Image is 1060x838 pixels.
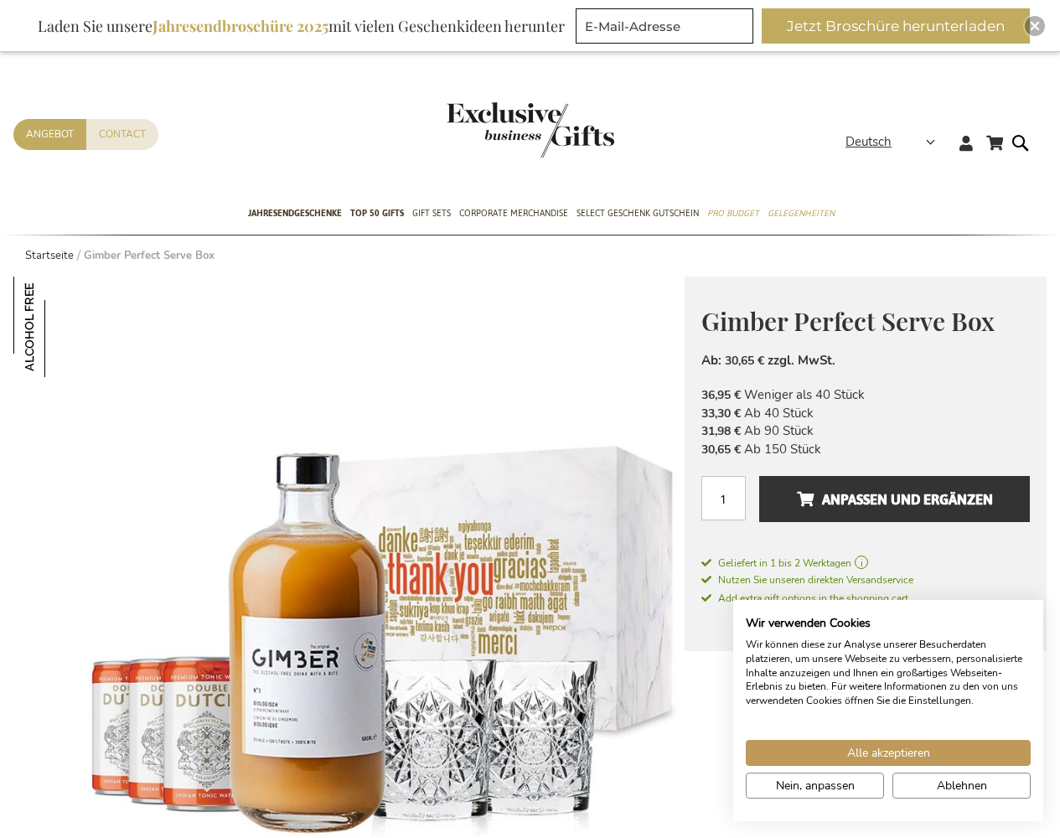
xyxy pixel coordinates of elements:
span: Pro Budget [707,204,759,222]
span: Nutzen Sie unseren direkten Versandservice [701,573,913,587]
a: Nutzen Sie unseren direkten Versandservice [701,571,1030,588]
input: Menge [701,476,746,520]
span: 33,30 € [701,406,741,422]
span: Gift Sets [412,204,451,222]
li: Ab 90 Stück [701,422,1030,440]
span: 36,95 € [701,387,741,403]
button: Alle verweigern cookies [892,773,1031,799]
a: Add extra gift options in the shopping cart [701,589,1030,607]
span: Ab: [701,352,721,369]
div: Deutsch [845,132,946,152]
span: Alle akzeptieren [847,744,930,762]
div: Close [1025,16,1045,36]
img: Gimber Perfect Serve Box [13,277,114,377]
button: cookie Einstellungen anpassen [746,773,884,799]
a: store logo [447,102,530,158]
li: Ab 40 Stück [701,405,1030,422]
button: Akzeptieren Sie alle cookies [746,740,1031,766]
span: 30,65 € [701,442,741,458]
a: Angebot [13,119,86,150]
img: Close [1030,21,1040,31]
span: Gimber Perfect Serve Box [701,304,995,338]
span: TOP 50 Gifts [350,204,404,222]
p: Wir können diese zur Analyse unserer Besucherdaten platzieren, um unsere Webseite zu verbessern, ... [746,638,1031,708]
button: Anpassen und ergänzen [759,476,1030,522]
a: Contact [86,119,158,150]
span: Nein, anpassen [776,777,855,794]
b: Jahresendbroschüre 2025 [153,16,328,36]
span: Add extra gift options in the shopping cart [701,592,908,605]
img: Exclusive Business gifts logo [447,102,614,158]
span: zzgl. MwSt. [768,352,835,369]
span: Anpassen und ergänzen [797,486,993,513]
span: Ablehnen [937,777,987,794]
a: Startseite [25,248,74,263]
strong: Gimber Perfect Serve Box [84,248,215,263]
span: Jahresendgeschenke [248,204,342,222]
div: Laden Sie unsere mit vielen Geschenkideen herunter [30,8,572,44]
span: Deutsch [845,132,892,152]
a: Geliefert in 1 bis 2 Werktagen [701,556,1030,571]
li: Weniger als 40 Stück [701,386,1030,404]
form: marketing offers and promotions [576,8,758,49]
span: Corporate Merchandise [459,204,568,222]
span: Select Geschenk Gutschein [577,204,699,222]
span: 31,98 € [701,423,741,439]
button: Jetzt Broschüre herunterladen [762,8,1030,44]
input: E-Mail-Adresse [576,8,753,44]
span: 30,65 € [725,353,764,369]
span: Gelegenheiten [768,204,835,222]
li: Ab 150 Stück [701,441,1030,458]
h2: Wir verwenden Cookies [746,616,1031,631]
